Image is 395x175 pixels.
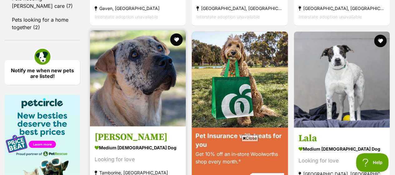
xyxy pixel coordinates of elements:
img: Lala - American Staffy x Australian Cattledog [294,32,390,128]
iframe: Advertisement [46,144,349,172]
a: Pets looking for a home together (2) [5,13,80,34]
img: Keisha - Shar Pei Dog [90,30,186,126]
span: Interstate adoption unavailable [95,14,158,19]
iframe: Help Scout Beacon - Open [356,153,389,172]
button: favourite [374,35,387,47]
span: Close [241,135,258,141]
strong: Gaven, [GEOGRAPHIC_DATA] [95,4,181,13]
span: Interstate adoption unavailable [299,14,362,19]
strong: medium [DEMOGRAPHIC_DATA] Dog [299,144,385,153]
button: favourite [170,33,183,46]
strong: [GEOGRAPHIC_DATA], [GEOGRAPHIC_DATA] [196,4,283,13]
h3: [PERSON_NAME] [95,131,181,143]
img: https://img.kwcdn.com/product/fancy/b137bc6f-30a3-439d-8ae6-2250a6b19e1b.jpg?imageMogr2/strip/siz... [48,63,94,125]
h3: Lala [299,132,385,144]
a: ad [0,0,5,5]
span: VitalRoute [55,20,171,24]
div: OPEN [205,12,218,17]
a: Swollen Prostate? Do This Every Morning And Feel The Change In Just Days! VitalRouteOPEN [0,0,227,28]
img: Swollen Prostate? Do This Every Morning And Feel The Change In Just Days! [0,0,47,28]
strong: [GEOGRAPHIC_DATA], [GEOGRAPHIC_DATA] [299,4,385,13]
a: Notify me when new pets are listed! [5,60,80,85]
span: Interstate adoption unavailable [196,14,260,19]
span: Swollen Prostate? Do This Every Morning And Feel The Change In Just Days! [55,4,182,18]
